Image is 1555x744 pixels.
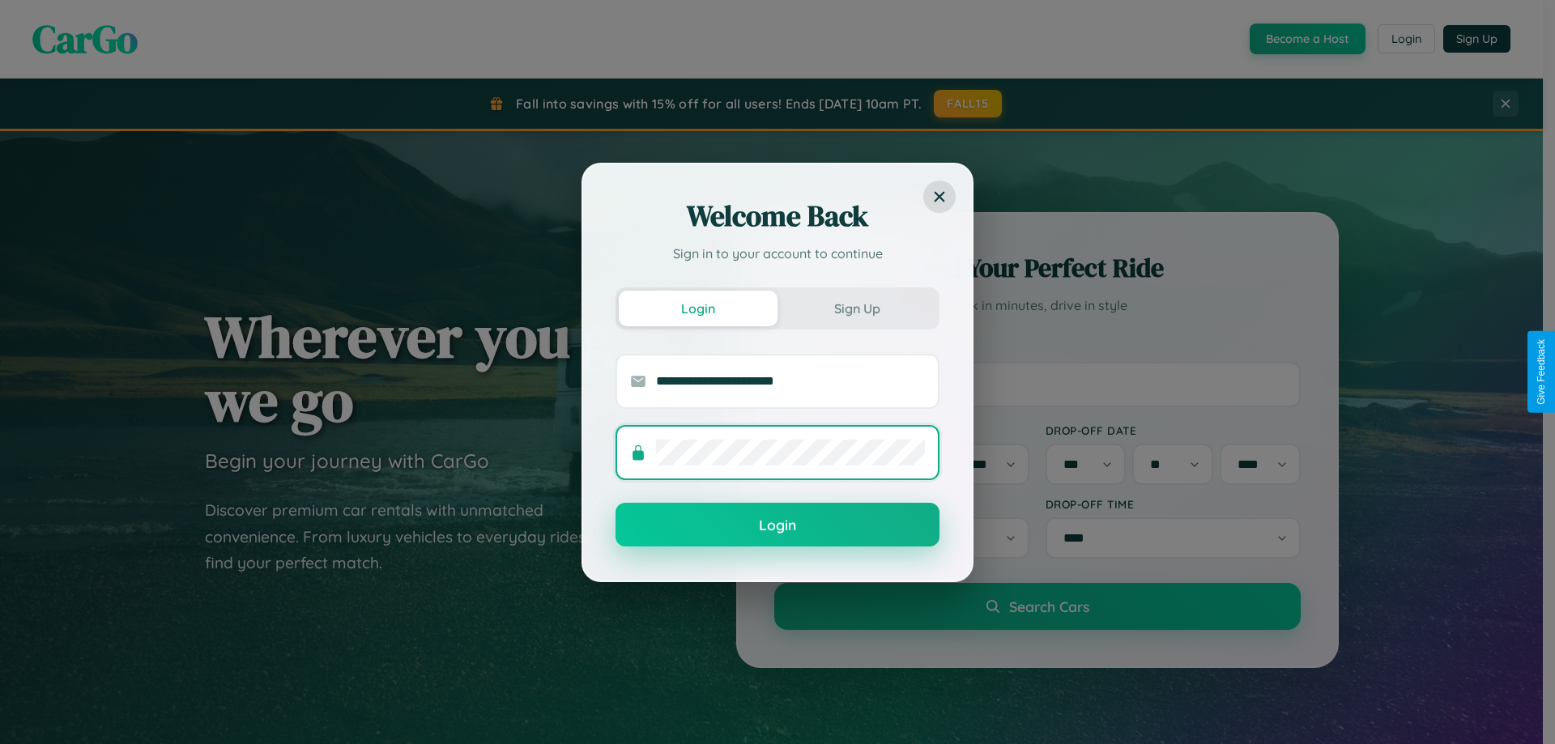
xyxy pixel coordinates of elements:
button: Login [616,503,939,546]
button: Sign Up [777,291,936,326]
button: Login [619,291,777,326]
p: Sign in to your account to continue [616,244,939,263]
div: Give Feedback [1536,339,1547,405]
h2: Welcome Back [616,197,939,236]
